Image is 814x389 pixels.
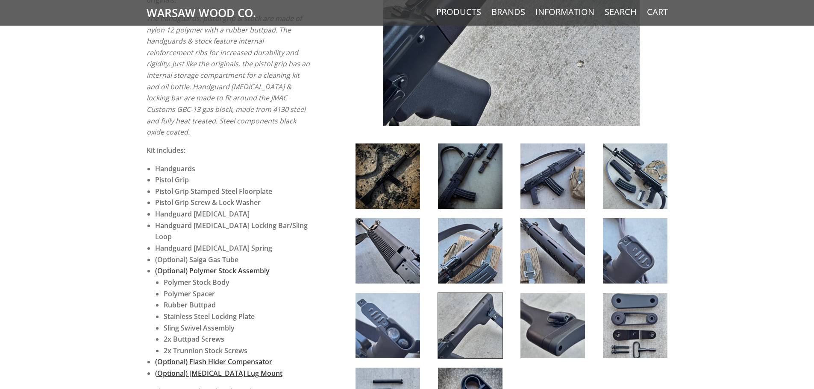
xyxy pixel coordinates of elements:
[164,323,235,333] strong: Sling Swivel Assembly
[438,143,503,209] img: Wieger STG-940 Reproduction Furniture Kit
[647,6,668,18] a: Cart
[603,143,667,209] img: Wieger STG-940 Reproduction Furniture Kit
[164,346,247,355] strong: 2x Trunnion Stock Screws
[155,164,195,173] strong: Handguards
[147,14,310,137] em: The handguards, pistol grip & stock are made of nylon 12 polymer with a rubber buttpad. The handg...
[164,334,224,344] strong: 2x Buttpad Screws
[164,312,255,321] strong: Stainless Steel Locking Plate
[155,255,238,264] strong: (Optional) Saiga Gas Tube
[155,243,272,253] strong: Handguard [MEDICAL_DATA] Spring
[436,6,481,18] a: Products
[356,218,420,284] img: Wieger STG-940 Reproduction Furniture Kit
[164,278,229,287] strong: Polymer Stock Body
[356,143,420,209] img: Wieger STG-940 Reproduction Furniture Kit
[605,6,637,18] a: Search
[535,6,594,18] a: Information
[155,266,270,275] a: (Optional) Polymer Stock Assembly
[155,221,308,242] strong: Handguard [MEDICAL_DATA] Locking Bar/Sling Loop
[438,293,503,358] img: Wieger STG-940 Reproduction Furniture Kit
[155,198,261,207] strong: Pistol Grip Screw & Lock Washer
[520,143,585,209] img: Wieger STG-940 Reproduction Furniture Kit
[155,175,189,184] strong: Pistol Grip
[603,218,667,284] img: Wieger STG-940 Reproduction Furniture Kit
[520,218,585,284] img: Wieger STG-940 Reproduction Furniture Kit
[155,369,282,378] a: (Optional) [MEDICAL_DATA] Lug Mount
[520,293,585,358] img: Wieger STG-940 Reproduction Furniture Kit
[155,357,272,366] a: (Optional) Flash Hider Compensator
[491,6,525,18] a: Brands
[164,300,216,310] strong: Rubber Buttpad
[356,293,420,358] img: Wieger STG-940 Reproduction Furniture Kit
[603,293,667,358] img: Wieger STG-940 Reproduction Furniture Kit
[438,218,503,284] img: Wieger STG-940 Reproduction Furniture Kit
[155,209,250,219] strong: Handguard [MEDICAL_DATA]
[155,187,272,196] strong: Pistol Grip Stamped Steel Floorplate
[147,146,185,155] strong: Kit includes:
[164,289,215,298] strong: Polymer Spacer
